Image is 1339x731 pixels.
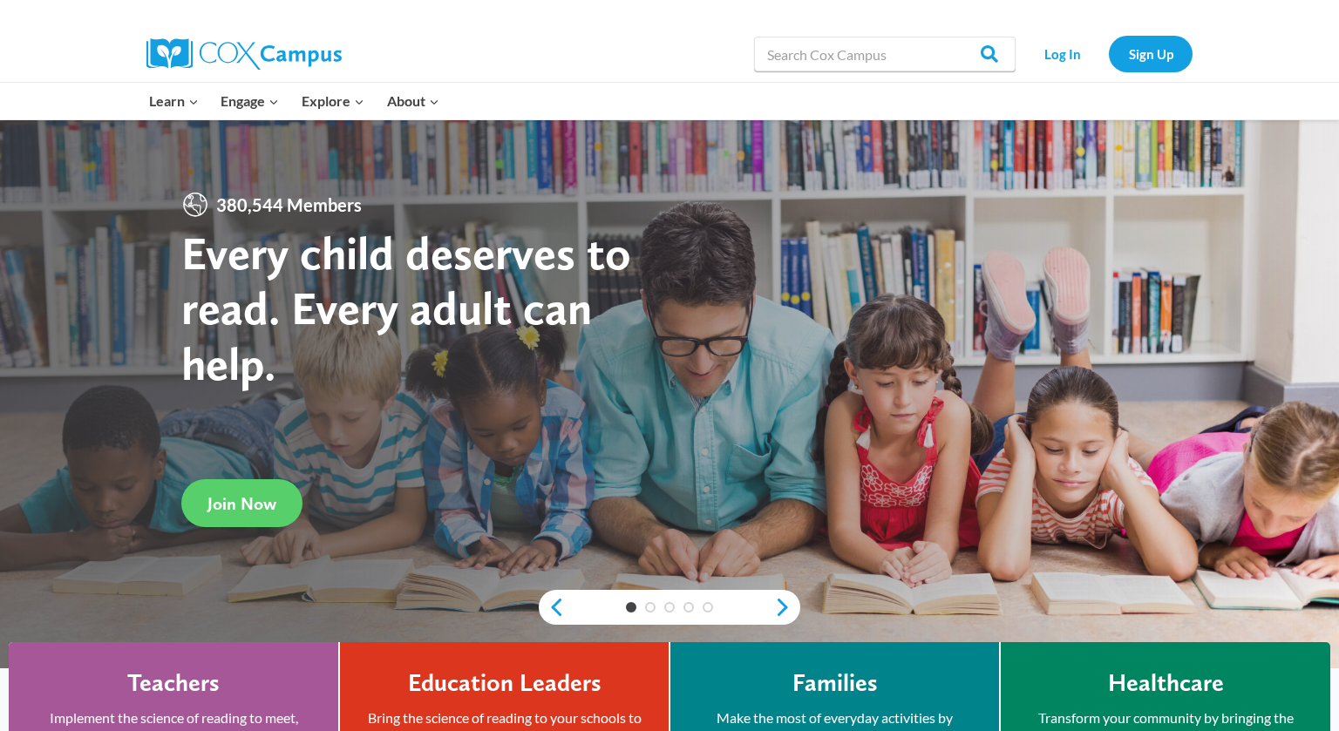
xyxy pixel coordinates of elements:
span: Engage [221,90,279,112]
span: Learn [149,90,199,112]
nav: Secondary Navigation [1024,36,1193,71]
a: next [774,597,800,618]
a: Sign Up [1109,36,1193,71]
a: 3 [664,602,675,613]
h4: Education Leaders [408,668,602,698]
a: 4 [683,602,694,613]
span: About [387,90,439,112]
a: 5 [703,602,713,613]
div: content slider buttons [539,590,800,625]
img: Cox Campus [146,38,342,70]
span: Join Now [207,493,276,514]
a: previous [539,597,565,618]
a: 1 [626,602,636,613]
a: Join Now [181,479,302,527]
span: 380,544 Members [209,191,369,219]
h4: Healthcare [1108,668,1224,698]
a: 2 [645,602,656,613]
h4: Families [792,668,878,698]
strong: Every child deserves to read. Every adult can help. [181,225,631,391]
span: Explore [302,90,364,112]
a: Log In [1024,36,1100,71]
nav: Primary Navigation [138,83,450,119]
h4: Teachers [127,668,220,698]
input: Search Cox Campus [754,37,1016,71]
